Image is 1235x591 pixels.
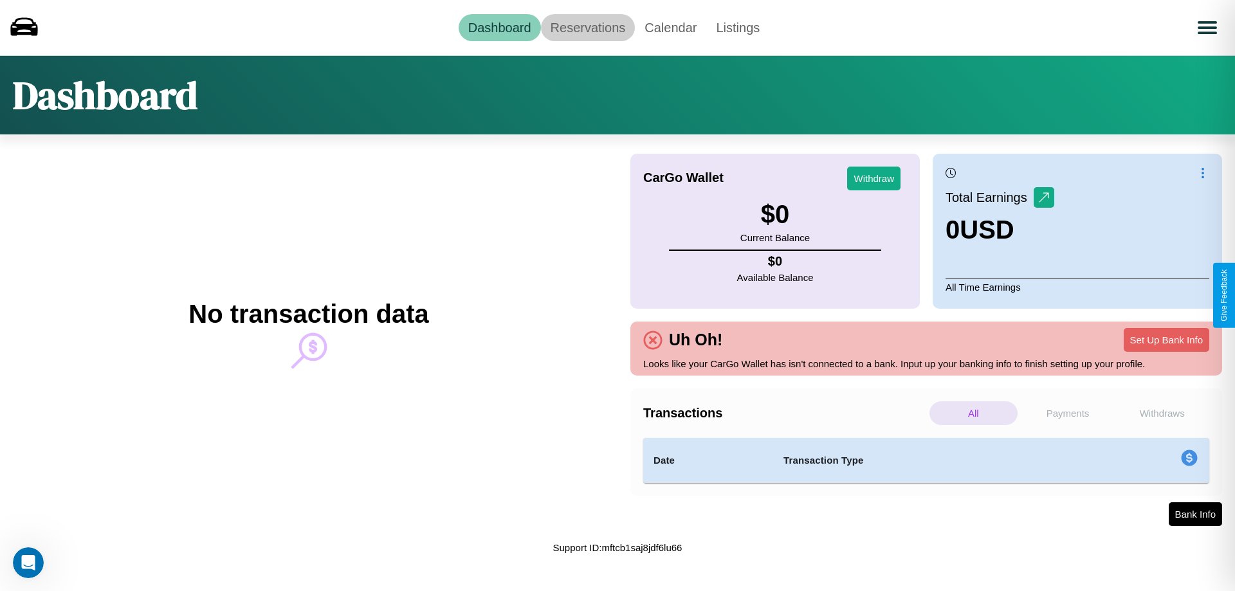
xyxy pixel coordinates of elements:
iframe: Intercom live chat [13,547,44,578]
table: simple table [643,438,1209,483]
div: Give Feedback [1220,269,1229,322]
a: Dashboard [459,14,541,41]
h4: Transactions [643,406,926,421]
h4: CarGo Wallet [643,170,724,185]
h4: Uh Oh! [663,331,729,349]
button: Open menu [1189,10,1225,46]
a: Reservations [541,14,636,41]
h4: $ 0 [737,254,814,269]
p: Support ID: mftcb1saj8jdf6lu66 [553,539,682,556]
p: Available Balance [737,269,814,286]
button: Bank Info [1169,502,1222,526]
h3: $ 0 [740,200,810,229]
p: Payments [1024,401,1112,425]
button: Set Up Bank Info [1124,328,1209,352]
p: All [929,401,1018,425]
button: Withdraw [847,167,901,190]
a: Calendar [635,14,706,41]
h4: Date [654,453,763,468]
h2: No transaction data [188,300,428,329]
p: Withdraws [1118,401,1206,425]
h4: Transaction Type [783,453,1075,468]
p: Current Balance [740,229,810,246]
a: Listings [706,14,769,41]
p: All Time Earnings [946,278,1209,296]
h1: Dashboard [13,69,197,122]
p: Looks like your CarGo Wallet has isn't connected to a bank. Input up your banking info to finish ... [643,355,1209,372]
p: Total Earnings [946,186,1034,209]
h3: 0 USD [946,215,1054,244]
